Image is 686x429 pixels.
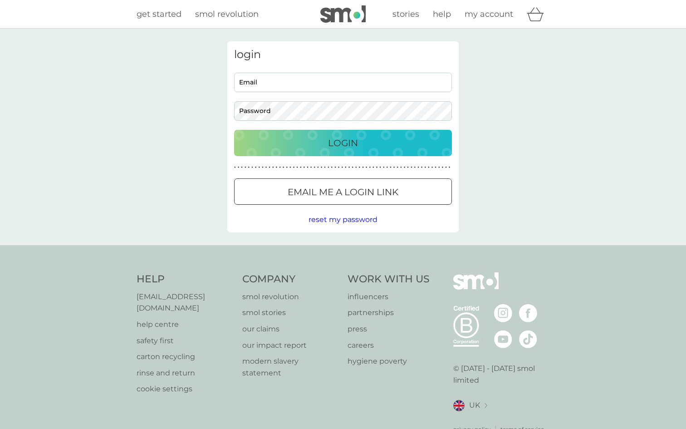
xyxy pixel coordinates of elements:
[362,165,364,170] p: ●
[334,165,336,170] p: ●
[453,363,550,386] p: © [DATE] - [DATE] smol limited
[272,165,274,170] p: ●
[242,323,339,335] a: our claims
[279,165,281,170] p: ●
[494,330,512,348] img: visit the smol Youtube page
[392,8,419,21] a: stories
[341,165,343,170] p: ●
[320,5,366,23] img: smol
[293,165,295,170] p: ●
[283,165,284,170] p: ●
[286,165,288,170] p: ●
[407,165,409,170] p: ●
[348,165,350,170] p: ●
[348,323,430,335] a: press
[348,291,430,303] a: influencers
[137,8,181,21] a: get started
[137,351,233,363] a: carton recycling
[359,165,361,170] p: ●
[433,9,451,19] span: help
[465,9,513,19] span: my account
[527,5,549,23] div: basket
[376,165,378,170] p: ●
[137,272,233,286] h4: Help
[355,165,357,170] p: ●
[348,355,430,367] a: hygiene poverty
[411,165,412,170] p: ●
[392,9,419,19] span: stories
[265,165,267,170] p: ●
[345,165,347,170] p: ●
[387,165,388,170] p: ●
[310,165,312,170] p: ●
[442,165,444,170] p: ●
[242,340,339,351] a: our impact report
[465,8,513,21] a: my account
[417,165,419,170] p: ●
[307,165,309,170] p: ●
[404,165,406,170] p: ●
[242,272,339,286] h4: Company
[300,165,302,170] p: ●
[324,165,326,170] p: ●
[262,165,264,170] p: ●
[494,304,512,322] img: visit the smol Instagram page
[321,165,323,170] p: ●
[269,165,270,170] p: ●
[379,165,381,170] p: ●
[453,400,465,411] img: UK flag
[137,335,233,347] a: safety first
[137,9,181,19] span: get started
[435,165,436,170] p: ●
[137,383,233,395] a: cookie settings
[255,165,257,170] p: ●
[469,399,480,411] span: UK
[400,165,402,170] p: ●
[304,165,305,170] p: ●
[276,165,278,170] p: ●
[414,165,416,170] p: ●
[348,340,430,351] a: careers
[485,403,487,408] img: select a new location
[449,165,451,170] p: ●
[433,8,451,21] a: help
[348,307,430,319] a: partnerships
[248,165,250,170] p: ●
[383,165,385,170] p: ●
[242,355,339,379] a: modern slavery statement
[137,291,233,314] p: [EMAIL_ADDRESS][DOMAIN_NAME]
[519,304,537,322] img: visit the smol Facebook page
[234,178,452,205] button: Email me a login link
[245,165,246,170] p: ●
[338,165,340,170] p: ●
[288,185,398,199] p: Email me a login link
[366,165,367,170] p: ●
[438,165,440,170] p: ●
[137,319,233,330] a: help centre
[234,48,452,61] h3: login
[195,9,259,19] span: smol revolution
[238,165,240,170] p: ●
[251,165,253,170] p: ●
[137,367,233,379] a: rinse and return
[519,330,537,348] img: visit the smol Tiktok page
[393,165,395,170] p: ●
[242,307,339,319] a: smol stories
[195,8,259,21] a: smol revolution
[352,165,353,170] p: ●
[234,165,236,170] p: ●
[445,165,447,170] p: ●
[453,272,499,303] img: smol
[372,165,374,170] p: ●
[296,165,298,170] p: ●
[397,165,398,170] p: ●
[390,165,392,170] p: ●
